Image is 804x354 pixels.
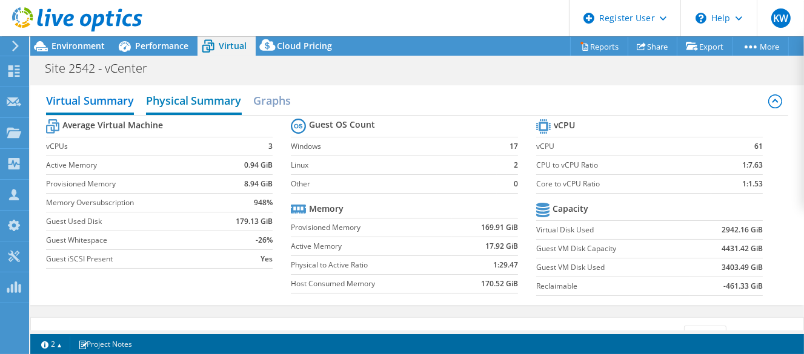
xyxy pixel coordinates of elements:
[254,88,291,113] h2: Graphs
[309,203,344,215] b: Memory
[514,159,518,171] b: 2
[742,159,763,171] b: 1:7.63
[665,326,741,341] span: Page of
[46,178,219,190] label: Provisioned Memory
[536,280,689,292] label: Reclaimable
[277,40,332,51] span: Cloud Pricing
[46,197,219,209] label: Memory Oversubscription
[244,159,273,171] b: 0.94 GiB
[481,221,518,234] b: 169.91 GiB
[291,221,452,234] label: Provisioned Memory
[536,224,689,236] label: Virtual Disk Used
[722,261,763,274] b: 3403.49 GiB
[62,119,163,131] b: Average Virtual Machine
[51,40,105,51] span: Environment
[536,159,711,171] label: CPU to vCPU Ratio
[254,197,273,209] b: 948%
[677,37,733,56] a: Export
[737,328,741,338] span: 4
[291,140,497,152] label: Windows
[722,243,763,255] b: 4431.42 GiB
[46,234,219,246] label: Guest Whitespace
[46,215,219,228] label: Guest Used Disk
[261,253,273,265] b: Yes
[46,159,219,171] label: Active Memory
[39,62,166,75] h1: Site 2542 - vCenter
[628,37,677,56] a: Share
[733,37,789,56] a: More
[268,140,273,152] b: 3
[291,259,452,271] label: Physical to Active Ratio
[256,234,273,246] b: -26%
[291,278,452,290] label: Host Consumed Memory
[46,140,219,152] label: vCPUs
[70,336,141,352] a: Project Notes
[536,261,689,274] label: Guest VM Disk Used
[219,40,247,51] span: Virtual
[554,119,575,131] b: vCPU
[46,253,219,265] label: Guest iSCSI Present
[46,88,134,115] h2: Virtual Summary
[107,328,224,344] span: 19 Running / 53 Total
[514,178,518,190] b: 0
[771,8,791,28] span: KW
[291,159,497,171] label: Linux
[536,140,711,152] label: vCPU
[684,326,726,341] input: jump to page
[33,336,70,352] a: 2
[722,224,763,236] b: 2942.16 GiB
[146,88,242,115] h2: Physical Summary
[696,13,706,24] svg: \n
[754,140,763,152] b: 61
[493,259,518,271] b: 1:29.47
[553,203,588,215] b: Capacity
[291,240,452,252] label: Active Memory
[236,215,273,228] b: 179.13 GiB
[485,240,518,252] b: 17.92 GiB
[510,140,518,152] b: 17
[481,278,518,290] b: 170.52 GiB
[309,119,375,131] b: Guest OS Count
[570,37,628,56] a: Reports
[536,243,689,255] label: Guest VM Disk Capacity
[291,178,497,190] label: Other
[723,280,763,292] b: -461.33 GiB
[536,178,711,190] label: Core to vCPU Ratio
[244,178,273,190] b: 8.94 GiB
[135,40,188,51] span: Performance
[742,178,763,190] b: 1:1.53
